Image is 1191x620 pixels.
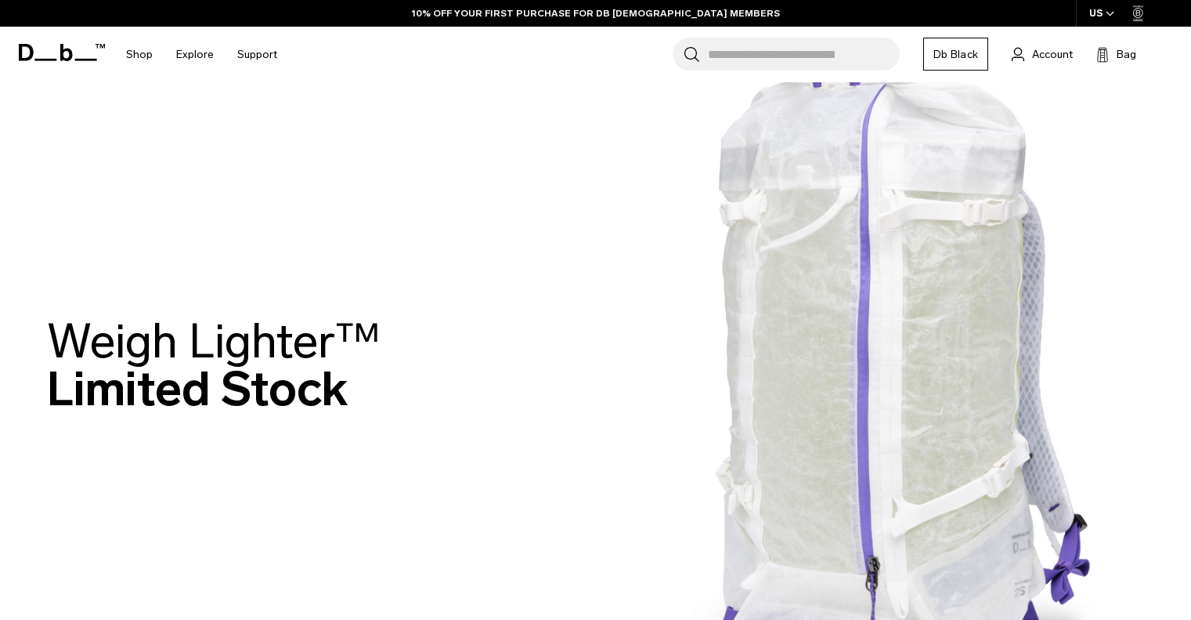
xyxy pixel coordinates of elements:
[237,27,277,82] a: Support
[176,27,214,82] a: Explore
[1032,46,1073,63] span: Account
[1096,45,1136,63] button: Bag
[923,38,988,71] a: Db Black
[47,313,381,370] span: Weigh Lighter™
[47,317,381,413] h2: Limited Stock
[126,27,153,82] a: Shop
[114,27,289,82] nav: Main Navigation
[412,6,780,20] a: 10% OFF YOUR FIRST PURCHASE FOR DB [DEMOGRAPHIC_DATA] MEMBERS
[1117,46,1136,63] span: Bag
[1012,45,1073,63] a: Account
